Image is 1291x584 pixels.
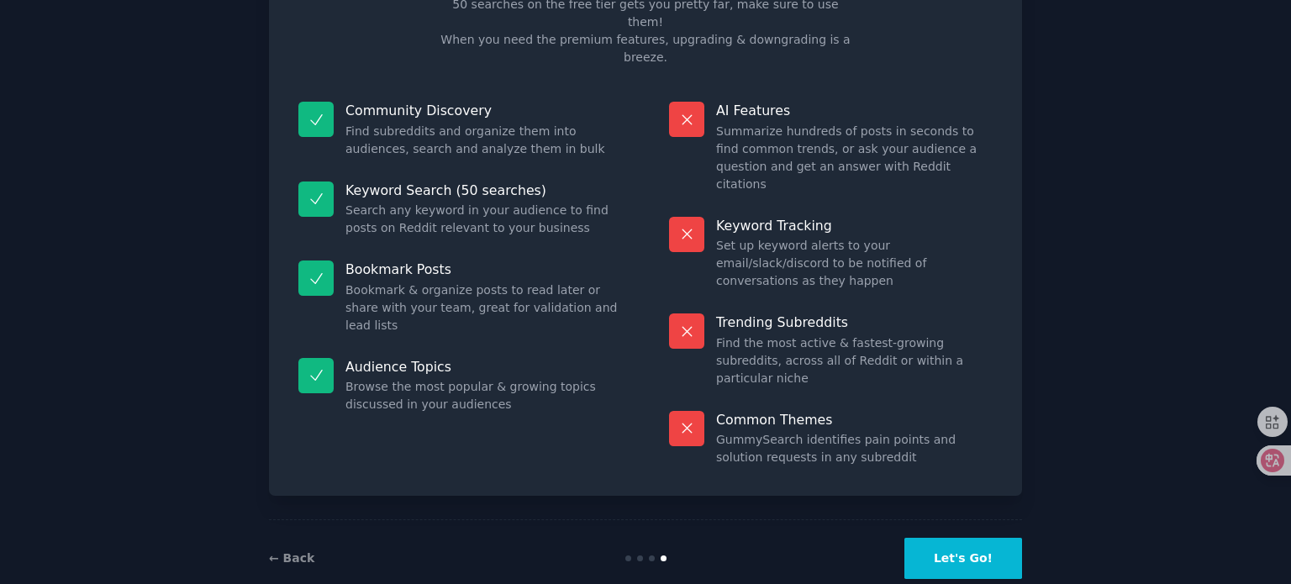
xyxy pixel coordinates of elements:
dd: Find the most active & fastest-growing subreddits, across all of Reddit or within a particular niche [716,334,993,387]
p: Bookmark Posts [345,260,622,278]
p: Community Discovery [345,102,622,119]
dd: Set up keyword alerts to your email/slack/discord to be notified of conversations as they happen [716,237,993,290]
dd: Find subreddits and organize them into audiences, search and analyze them in bulk [345,123,622,158]
p: Trending Subreddits [716,313,993,331]
p: Keyword Search (50 searches) [345,182,622,199]
dd: GummySearch identifies pain points and solution requests in any subreddit [716,431,993,466]
button: Let's Go! [904,538,1022,579]
dd: Search any keyword in your audience to find posts on Reddit relevant to your business [345,202,622,237]
dd: Summarize hundreds of posts in seconds to find common trends, or ask your audience a question and... [716,123,993,193]
p: Audience Topics [345,358,622,376]
p: Common Themes [716,411,993,429]
p: AI Features [716,102,993,119]
dd: Browse the most popular & growing topics discussed in your audiences [345,378,622,413]
a: ← Back [269,551,314,565]
p: Keyword Tracking [716,217,993,234]
dd: Bookmark & organize posts to read later or share with your team, great for validation and lead lists [345,281,622,334]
